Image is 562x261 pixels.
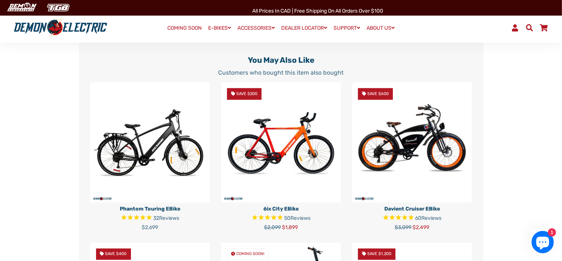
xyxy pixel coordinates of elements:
[105,252,127,257] span: Save $400
[364,23,397,33] a: ABOUT US
[221,203,341,232] a: 6ix City eBike Rated 4.8 out of 5 stars 50 reviews $2,099 $1,899
[165,23,204,33] a: COMING SOON
[90,68,472,77] p: Customers who bought this item also bought
[352,205,472,213] p: Davient Cruiser eBike
[221,214,341,223] span: Rated 4.8 out of 5 stars 50 reviews
[221,82,341,202] a: 6ix City eBike - Demon Electric Save $200
[90,55,472,65] h2: You may also like
[90,214,210,223] span: Rated 4.8 out of 5 stars 32 reviews
[415,215,441,221] span: 60 reviews
[367,91,389,96] span: Save $600
[90,203,210,232] a: Phantom Touring eBike Rated 4.8 out of 5 stars 32 reviews $2,699
[279,23,330,33] a: DEALER LOCATOR
[90,205,210,213] p: Phantom Touring eBike
[236,252,264,257] span: COMING SOON!
[153,215,179,221] span: 32 reviews
[264,225,281,231] span: $2,099
[236,91,257,96] span: Save $200
[352,214,472,223] span: Rated 4.8 out of 5 stars 60 reviews
[367,252,391,257] span: Save $1,200
[282,225,298,231] span: $1,899
[352,82,472,202] img: Davient Cruiser eBike - Demon Electric
[90,82,210,202] img: Phantom Touring eBike - Demon Electric
[235,23,277,33] a: ACCESSORIES
[142,225,158,231] span: $2,699
[221,205,341,213] p: 6ix City eBike
[331,23,363,33] a: SUPPORT
[206,23,234,33] a: E-BIKES
[395,225,411,231] span: $3,099
[413,225,429,231] span: $2,499
[284,215,310,221] span: 50 reviews
[290,215,310,221] span: Reviews
[421,215,441,221] span: Reviews
[352,82,472,202] a: Davient Cruiser eBike - Demon Electric Save $600
[252,8,383,14] span: All Prices in CAD | Free shipping on all orders over $100
[159,215,179,221] span: Reviews
[43,1,73,14] img: TGB Canada
[221,82,341,202] img: 6ix City eBike - Demon Electric
[4,1,39,14] img: Demon Electric
[352,203,472,232] a: Davient Cruiser eBike Rated 4.8 out of 5 stars 60 reviews $3,099 $2,499
[11,18,110,37] img: Demon Electric logo
[529,231,556,255] inbox-online-store-chat: Shopify online store chat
